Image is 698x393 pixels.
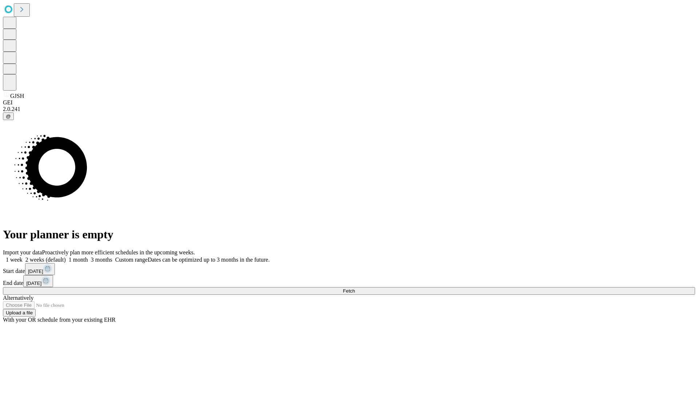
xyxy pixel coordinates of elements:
span: Fetch [343,288,355,294]
h1: Your planner is empty [3,228,695,241]
div: Start date [3,263,695,275]
span: Proactively plan more efficient schedules in the upcoming weeks. [42,249,195,255]
button: @ [3,112,14,120]
button: Upload a file [3,309,36,317]
div: 2.0.241 [3,106,695,112]
span: 2 weeks (default) [25,257,66,263]
span: 1 week [6,257,23,263]
span: GJSH [10,93,24,99]
span: Import your data [3,249,42,255]
span: [DATE] [26,281,41,286]
div: End date [3,275,695,287]
button: [DATE] [23,275,53,287]
span: [DATE] [28,269,43,274]
span: 3 months [91,257,112,263]
span: Custom range [115,257,148,263]
div: GEI [3,99,695,106]
button: [DATE] [25,263,55,275]
button: Fetch [3,287,695,295]
span: With your OR schedule from your existing EHR [3,317,116,323]
span: 1 month [69,257,88,263]
span: Dates can be optimized up to 3 months in the future. [148,257,269,263]
span: @ [6,114,11,119]
span: Alternatively [3,295,33,301]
